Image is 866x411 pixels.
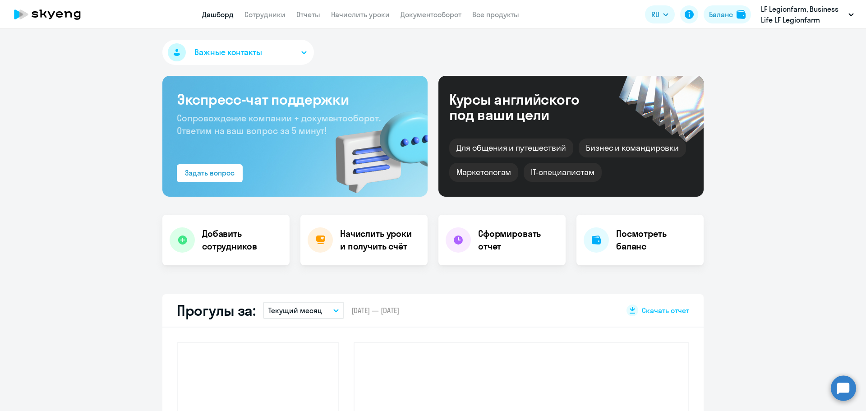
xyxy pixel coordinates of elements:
div: Задать вопрос [185,167,235,178]
div: Курсы английского под ваши цели [449,92,603,122]
a: Сотрудники [244,10,286,19]
a: Документооборот [401,10,461,19]
p: LF Legionfarm, Business Life LF Legionfarm [761,4,845,25]
button: Балансbalance [704,5,751,23]
span: RU [651,9,659,20]
img: balance [737,10,746,19]
h4: Посмотреть баланс [616,227,696,253]
h3: Экспресс-чат поддержки [177,90,413,108]
h2: Прогулы за: [177,301,256,319]
div: Бизнес и командировки [579,139,686,157]
span: [DATE] — [DATE] [351,305,399,315]
button: Задать вопрос [177,164,243,182]
button: RU [645,5,675,23]
div: Маркетологам [449,163,518,182]
span: Скачать отчет [642,305,689,315]
h4: Добавить сотрудников [202,227,282,253]
h4: Сформировать отчет [478,227,558,253]
p: Текущий месяц [268,305,322,316]
button: LF Legionfarm, Business Life LF Legionfarm [756,4,858,25]
img: bg-img [322,95,428,197]
div: IT-специалистам [524,163,601,182]
a: Отчеты [296,10,320,19]
button: Текущий месяц [263,302,344,319]
span: Сопровождение компании + документооборот. Ответим на ваш вопрос за 5 минут! [177,112,381,136]
h4: Начислить уроки и получить счёт [340,227,419,253]
a: Начислить уроки [331,10,390,19]
a: Все продукты [472,10,519,19]
div: Для общения и путешествий [449,139,573,157]
a: Дашборд [202,10,234,19]
div: Баланс [709,9,733,20]
button: Важные контакты [162,40,314,65]
span: Важные контакты [194,46,262,58]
